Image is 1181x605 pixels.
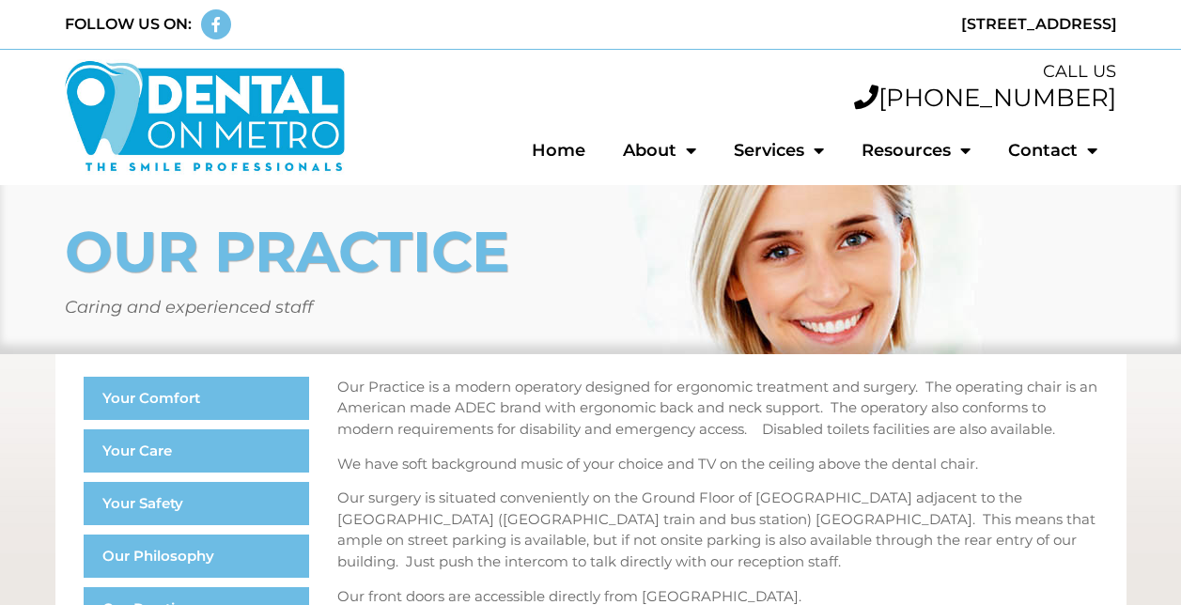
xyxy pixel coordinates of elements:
p: We have soft background music of your choice and TV on the ceiling above the dental chair. [337,454,1098,475]
a: Your Comfort [84,377,309,420]
div: [STREET_ADDRESS] [600,13,1117,36]
a: Services [715,129,843,172]
a: [PHONE_NUMBER] [854,83,1116,113]
a: Your Safety [84,482,309,525]
a: Resources [843,129,989,172]
a: Contact [989,129,1116,172]
div: FOLLOW US ON: [65,13,192,36]
p: Our surgery is situated conveniently on the Ground Floor of [GEOGRAPHIC_DATA] adjacent to the [GE... [337,488,1098,572]
nav: Menu [365,129,1117,172]
div: CALL US [365,59,1117,85]
a: About [604,129,715,172]
a: Your Care [84,429,309,473]
p: Our Practice is a modern operatory designed for ergonomic treatment and surgery. The operating ch... [337,377,1098,441]
a: Home [513,129,604,172]
h1: OUR PRACTICE [65,224,1117,280]
a: Our Philosophy [84,535,309,578]
h5: Caring and experienced staff [65,299,1117,316]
